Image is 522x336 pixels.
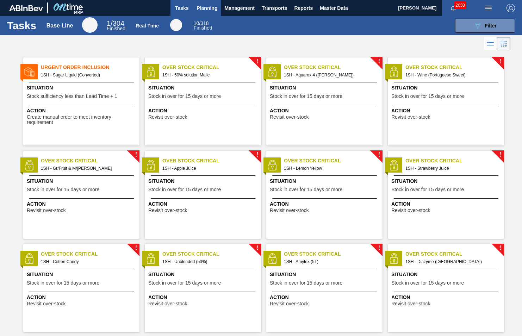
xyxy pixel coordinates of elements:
span: Finished [194,25,212,31]
span: Over Stock Critical [41,250,139,258]
span: Action [148,294,259,301]
span: Revisit over-stock [270,301,309,306]
span: Revisit over-stock [148,114,187,120]
div: Card Vision [497,37,510,50]
span: Over Stock Critical [284,64,383,71]
span: Stock in over for 15 days or more [148,94,221,99]
span: Over Stock Critical [162,250,261,258]
span: Master Data [320,4,348,12]
span: Tasks [174,4,189,12]
img: status [145,160,156,170]
span: 2630 [454,1,466,9]
div: Base Line [46,23,73,29]
span: Action [27,294,138,301]
span: Action [391,294,502,301]
span: Action [148,107,259,114]
img: status [267,253,278,264]
span: Stock in over for 15 days or more [270,280,342,286]
div: Base Line [107,20,125,31]
span: 1SH - Unblended (50%) [162,258,255,266]
span: ! [378,245,380,251]
span: 1 [107,19,111,27]
span: / 304 [107,19,124,27]
img: status [145,67,156,77]
span: Situation [27,84,138,92]
img: TNhmsLtSVTkK8tSr43FrP2fwEKptu5GPRR3wAAAABJRU5ErkJggg== [9,5,43,11]
img: status [24,67,35,77]
span: Situation [391,271,502,278]
img: status [267,67,278,77]
span: Over Stock Critical [405,250,504,258]
span: Revisit over-stock [391,208,430,213]
img: Logout [507,4,515,12]
img: userActions [484,4,492,12]
span: Action [27,107,138,114]
button: Filter [455,19,515,33]
div: Base Line [82,17,98,33]
span: Finished [107,26,125,31]
span: Planning [197,4,217,12]
span: 1SH - Apple Juice [162,164,255,172]
img: status [389,253,399,264]
span: Stock in over for 15 days or more [148,187,221,192]
span: 1SH - Amylex (5T) [284,258,377,266]
span: Stock in over for 15 days or more [391,94,464,99]
span: ! [256,152,259,157]
span: Situation [391,84,502,92]
div: Real Time [194,21,212,30]
img: status [24,160,35,170]
span: Stock sufficiency less than Lead Time + 1 [27,94,117,99]
button: Notifications [442,3,465,13]
span: ! [499,152,502,157]
span: Situation [270,178,381,185]
span: Situation [270,271,381,278]
span: 1SH - 50% solution Malic [162,71,255,79]
span: ! [378,59,380,64]
span: Filter [485,23,497,29]
span: 10 [194,20,199,26]
span: Action [270,294,381,301]
span: 1SH - Sugar Liquid (Converted) [41,71,134,79]
div: Real Time [136,23,159,29]
h1: Tasks [7,21,36,30]
span: Action [270,200,381,208]
span: / 318 [194,20,209,26]
span: Stock in over for 15 days or more [391,187,464,192]
span: Action [148,200,259,208]
span: Over Stock Critical [284,250,383,258]
span: ! [499,245,502,251]
span: Urgent Order Inclusion [41,64,139,71]
span: Management [224,4,255,12]
span: ! [256,59,259,64]
span: Situation [391,178,502,185]
span: ! [256,245,259,251]
span: Reports [294,4,313,12]
span: ! [499,59,502,64]
span: Action [270,107,381,114]
img: status [389,160,399,170]
span: 1SH - Aquarox 4 (Rosemary) [284,71,377,79]
span: Action [27,200,138,208]
span: 1SH - Diazyme (MA) [405,258,498,266]
span: Stock in over for 15 days or more [270,187,342,192]
span: Stock in over for 15 days or more [27,187,99,192]
div: List Vision [484,37,497,50]
span: Transports [262,4,287,12]
span: Situation [148,271,259,278]
span: Stock in over for 15 days or more [27,280,99,286]
span: Over Stock Critical [41,157,139,164]
span: Revisit over-stock [27,301,66,306]
span: Revisit over-stock [270,114,309,120]
span: Stock in over for 15 days or more [148,280,221,286]
span: Revisit over-stock [148,301,187,306]
span: ! [378,152,380,157]
img: status [267,160,278,170]
span: Situation [148,178,259,185]
span: Revisit over-stock [391,301,430,306]
span: Stock in over for 15 days or more [270,94,342,99]
span: 1SH - Lemon Yellow [284,164,377,172]
span: ! [135,152,137,157]
span: Over Stock Critical [405,157,504,164]
img: status [24,253,35,264]
span: Revisit over-stock [270,208,309,213]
